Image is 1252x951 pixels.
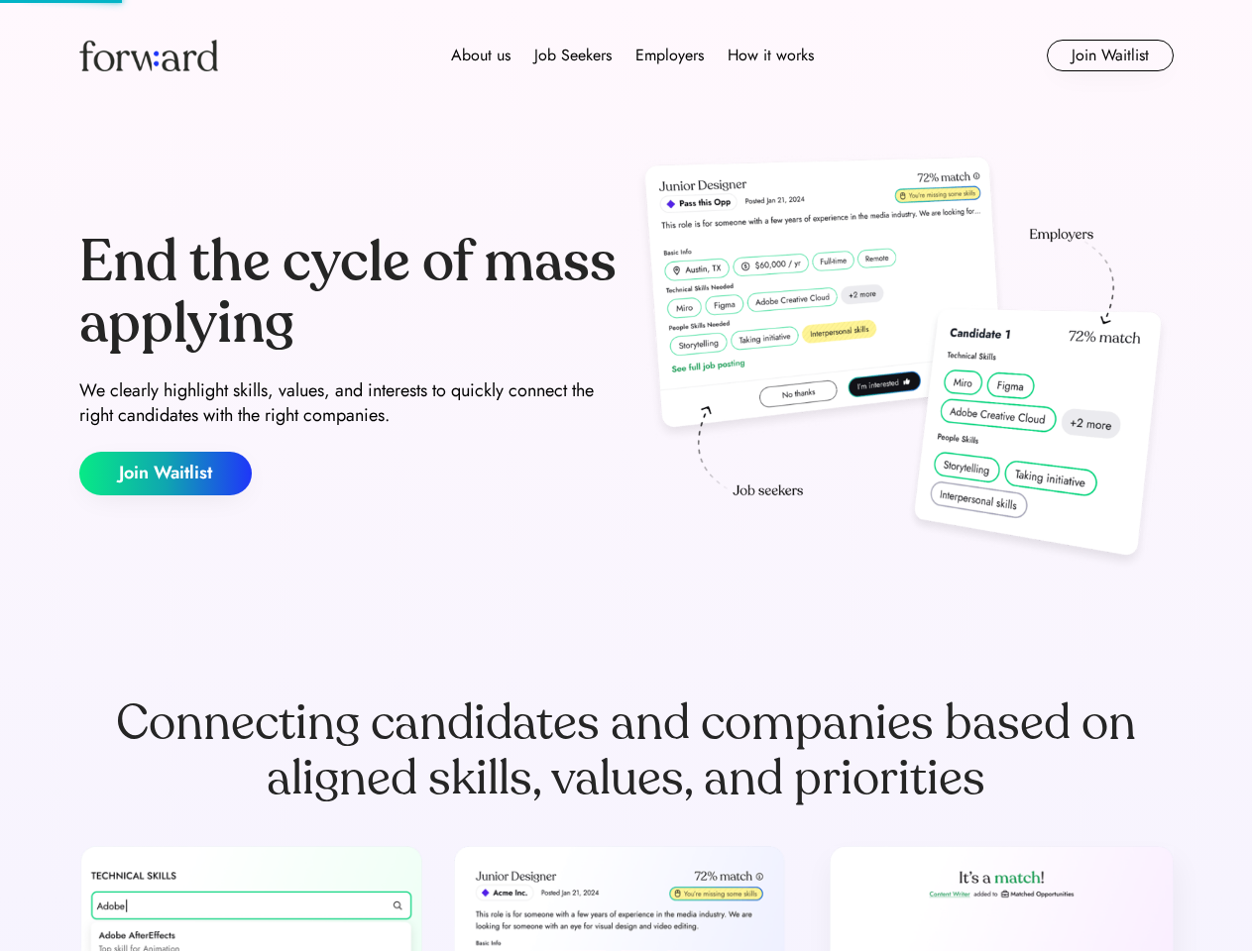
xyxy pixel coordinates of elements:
button: Join Waitlist [79,452,252,495]
div: Job Seekers [534,44,612,67]
div: How it works [728,44,814,67]
div: End the cycle of mass applying [79,232,619,354]
div: Connecting candidates and companies based on aligned skills, values, and priorities [79,695,1174,806]
div: Employers [635,44,704,67]
div: We clearly highlight skills, values, and interests to quickly connect the right candidates with t... [79,378,619,428]
div: About us [451,44,511,67]
img: hero-image.png [634,151,1174,577]
img: Forward logo [79,40,218,71]
button: Join Waitlist [1047,40,1174,71]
